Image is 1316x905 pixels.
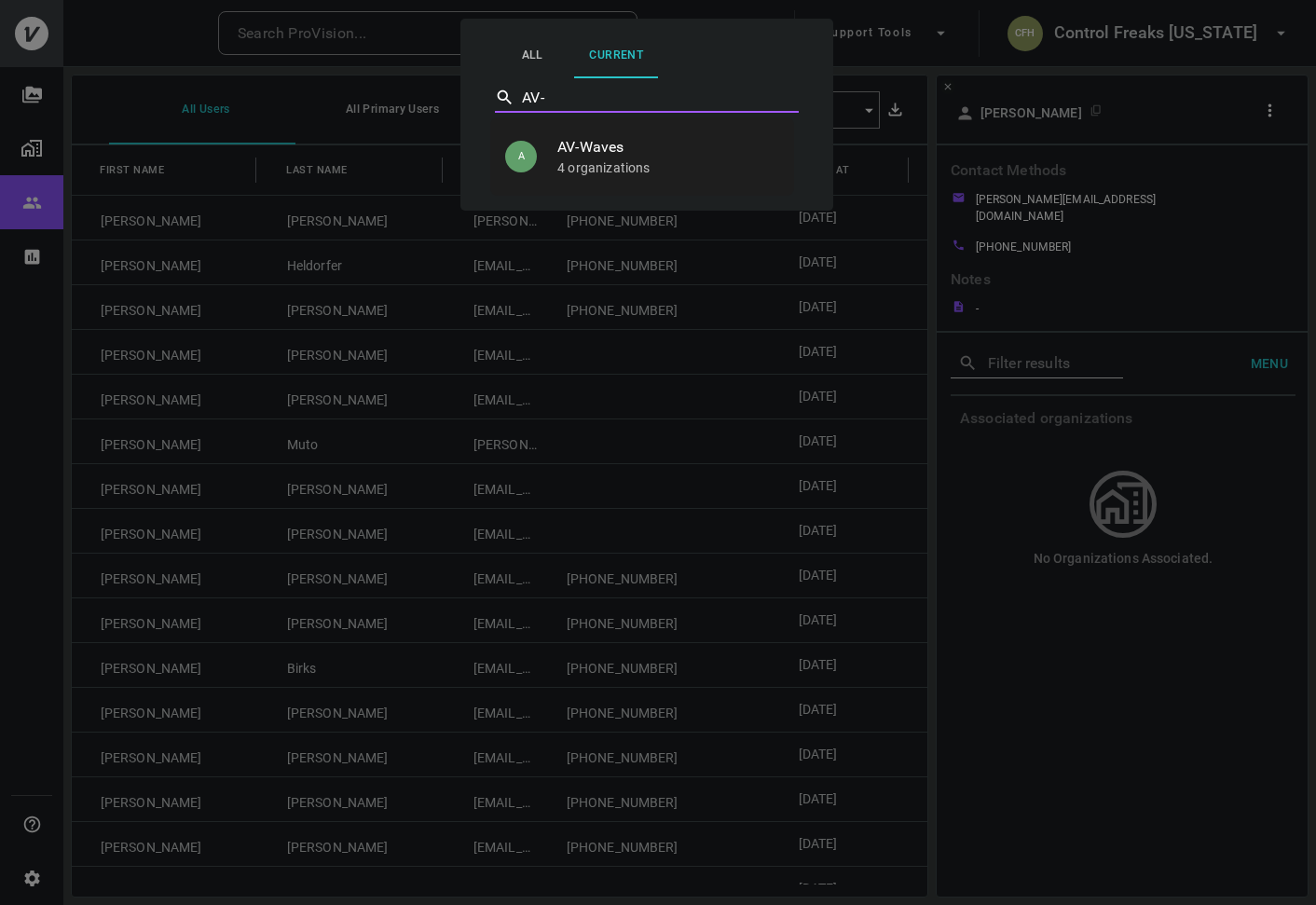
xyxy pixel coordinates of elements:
[797,94,801,98] button: Close
[574,34,658,78] button: Current
[557,158,779,177] p: 4 organizations
[557,136,779,158] span: AV-Waves
[522,83,771,112] input: Select Partner…
[505,141,537,172] p: A
[490,34,574,78] button: All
